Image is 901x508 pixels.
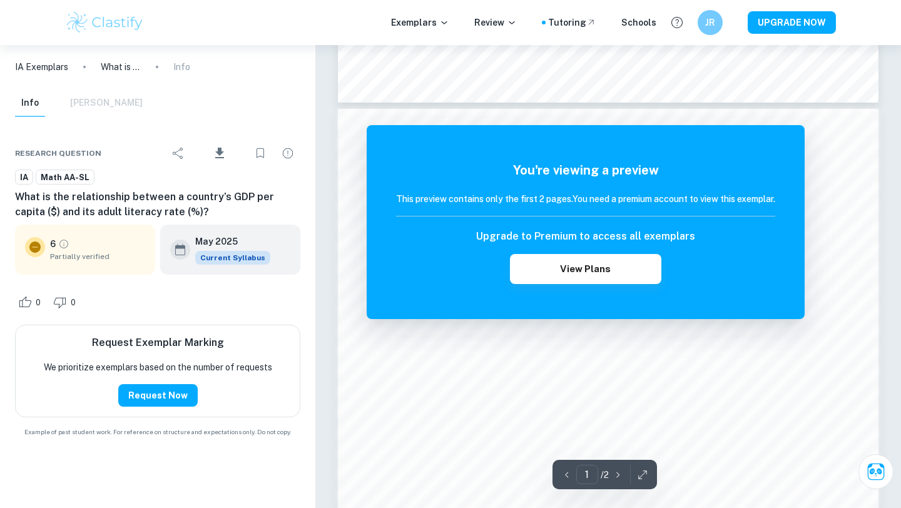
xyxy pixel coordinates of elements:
p: Exemplars [391,16,449,29]
div: Download [193,137,245,170]
p: We prioritize exemplars based on the number of requests [44,360,272,374]
a: IA [15,170,33,185]
div: Bookmark [248,141,273,166]
h6: This preview contains only the first 2 pages. You need a premium account to view this exemplar. [396,192,775,206]
h6: What is the relationship between a country’s GDP per capita ($) and its adult literacy rate (%)? [15,190,300,220]
p: Review [474,16,517,29]
button: UPGRADE NOW [748,11,836,34]
h6: Request Exemplar Marking [92,335,224,350]
button: View Plans [510,254,661,284]
button: Ask Clai [858,454,893,489]
a: Math AA-SL [36,170,94,185]
div: This exemplar is based on the current syllabus. Feel free to refer to it for inspiration/ideas wh... [195,251,270,265]
span: Research question [15,148,101,159]
div: Dislike [50,292,83,312]
a: Grade partially verified [58,238,69,250]
p: / 2 [601,468,609,482]
p: 6 [50,237,56,251]
img: Clastify logo [65,10,145,35]
h5: You're viewing a preview [396,161,775,180]
div: Share [166,141,191,166]
span: Example of past student work. For reference on structure and expectations only. Do not copy. [15,427,300,437]
span: 0 [29,297,48,309]
a: IA Exemplars [15,60,68,74]
button: JR [698,10,723,35]
p: What is the relationship between a country’s GDP per capita ($) and its adult literacy rate (%)? [101,60,141,74]
h6: May 2025 [195,235,260,248]
h6: Upgrade to Premium to access all exemplars [476,229,695,244]
div: Report issue [275,141,300,166]
a: Tutoring [548,16,596,29]
button: Help and Feedback [666,12,688,33]
span: IA [16,171,33,184]
a: Schools [621,16,656,29]
p: Info [173,60,190,74]
button: Request Now [118,384,198,407]
div: Like [15,292,48,312]
span: Math AA-SL [36,171,94,184]
span: 0 [64,297,83,309]
span: Partially verified [50,251,145,262]
h6: JR [703,16,718,29]
button: Info [15,89,45,117]
span: Current Syllabus [195,251,270,265]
